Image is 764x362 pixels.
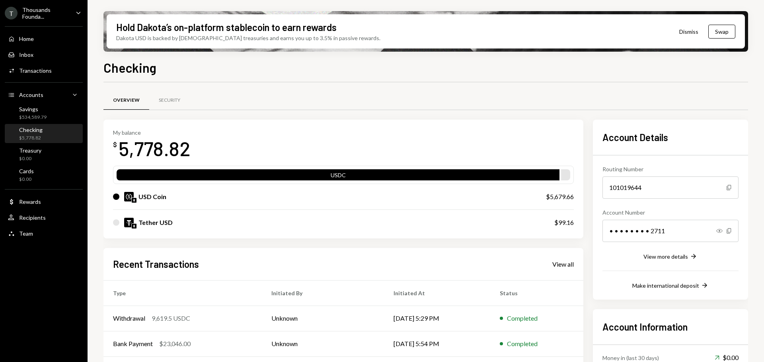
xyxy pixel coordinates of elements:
img: ethereum-mainnet [132,198,136,203]
div: $5,778.82 [19,135,43,141]
div: View all [552,260,574,268]
img: ethereum-mainnet [132,224,136,228]
div: Dakota USD is backed by [DEMOGRAPHIC_DATA] treasuries and earns you up to 3.5% in passive rewards. [116,34,380,42]
div: Rewards [19,198,41,205]
a: Treasury$0.00 [5,145,83,164]
div: T [5,7,18,19]
a: Transactions [5,63,83,77]
div: Cards [19,168,34,174]
div: $0.00 [19,176,34,183]
div: 101019644 [602,176,739,199]
div: Savings [19,106,47,112]
div: Inbox [19,51,33,58]
button: Dismiss [669,22,708,41]
td: [DATE] 5:54 PM [384,331,490,356]
th: Type [103,280,262,306]
div: $ [113,141,117,149]
h1: Checking [103,60,156,75]
div: Transactions [19,67,52,74]
div: Security [159,97,180,104]
div: Recipients [19,214,46,221]
a: Cards$0.00 [5,165,83,184]
div: USD Coin [138,192,166,201]
div: Thousands Founda... [22,6,69,20]
a: Savings$534,589.79 [5,103,83,122]
div: Overview [113,97,140,104]
div: Tether USD [138,218,173,227]
div: Withdrawal [113,314,145,323]
div: My balance [113,129,191,136]
div: $534,589.79 [19,114,47,121]
div: Team [19,230,33,237]
img: USDC [124,192,134,201]
div: 5,778.82 [119,136,191,161]
a: Inbox [5,47,83,62]
a: Home [5,31,83,46]
div: Money in (last 30 days) [602,354,659,362]
div: Hold Dakota’s on-platform stablecoin to earn rewards [116,21,337,34]
th: Status [490,280,583,306]
div: Checking [19,126,43,133]
div: USDC [117,171,559,182]
div: Account Number [602,208,739,217]
a: Team [5,226,83,240]
div: $23,046.00 [159,339,191,348]
div: Home [19,35,34,42]
a: Recipients [5,210,83,225]
td: [DATE] 5:29 PM [384,306,490,331]
button: Swap [708,25,735,39]
div: Routing Number [602,165,739,173]
img: USDT [124,218,134,227]
button: View more details [643,252,698,261]
div: • • • • • • • • 2711 [602,220,739,242]
h2: Account Information [602,320,739,333]
a: Overview [103,90,149,110]
button: Make international deposit [632,281,709,290]
div: Completed [507,339,538,348]
div: $5,679.66 [546,192,574,201]
a: Rewards [5,194,83,209]
div: $99.16 [554,218,574,227]
div: Bank Payment [113,339,153,348]
th: Initiated At [384,280,490,306]
div: Make international deposit [632,282,699,289]
th: Initiated By [262,280,384,306]
td: Unknown [262,306,384,331]
div: Accounts [19,91,43,98]
div: $0.00 [19,155,41,162]
a: Checking$5,778.82 [5,124,83,143]
div: 9,619.5 USDC [152,314,190,323]
td: Unknown [262,331,384,356]
a: View all [552,259,574,268]
div: Treasury [19,147,41,154]
div: Completed [507,314,538,323]
a: Accounts [5,87,83,102]
div: View more details [643,253,688,260]
a: Security [149,90,190,110]
h2: Recent Transactions [113,257,199,271]
h2: Account Details [602,131,739,144]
